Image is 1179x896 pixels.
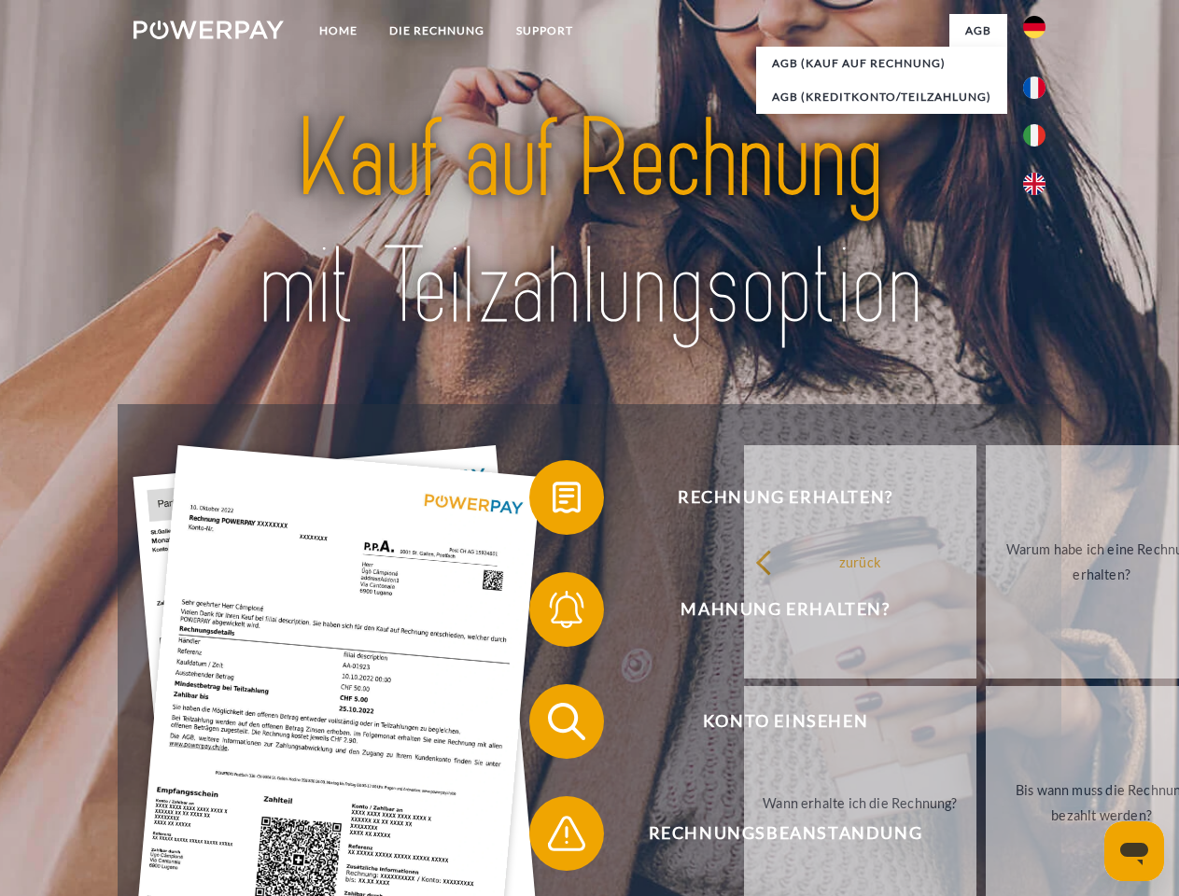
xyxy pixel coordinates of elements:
[500,14,589,48] a: SUPPORT
[529,460,1015,535] button: Rechnung erhalten?
[755,790,965,815] div: Wann erhalte ich die Rechnung?
[1023,16,1046,38] img: de
[1023,173,1046,195] img: en
[178,90,1001,357] img: title-powerpay_de.svg
[755,549,965,574] div: zurück
[543,698,590,745] img: qb_search.svg
[756,80,1007,114] a: AGB (Kreditkonto/Teilzahlung)
[1023,77,1046,99] img: fr
[529,796,1015,871] button: Rechnungsbeanstandung
[1023,124,1046,147] img: it
[529,572,1015,647] button: Mahnung erhalten?
[543,810,590,857] img: qb_warning.svg
[529,684,1015,759] button: Konto einsehen
[133,21,284,39] img: logo-powerpay-white.svg
[373,14,500,48] a: DIE RECHNUNG
[1104,821,1164,881] iframe: Schaltfläche zum Öffnen des Messaging-Fensters
[543,474,590,521] img: qb_bill.svg
[303,14,373,48] a: Home
[756,47,1007,80] a: AGB (Kauf auf Rechnung)
[949,14,1007,48] a: agb
[543,586,590,633] img: qb_bell.svg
